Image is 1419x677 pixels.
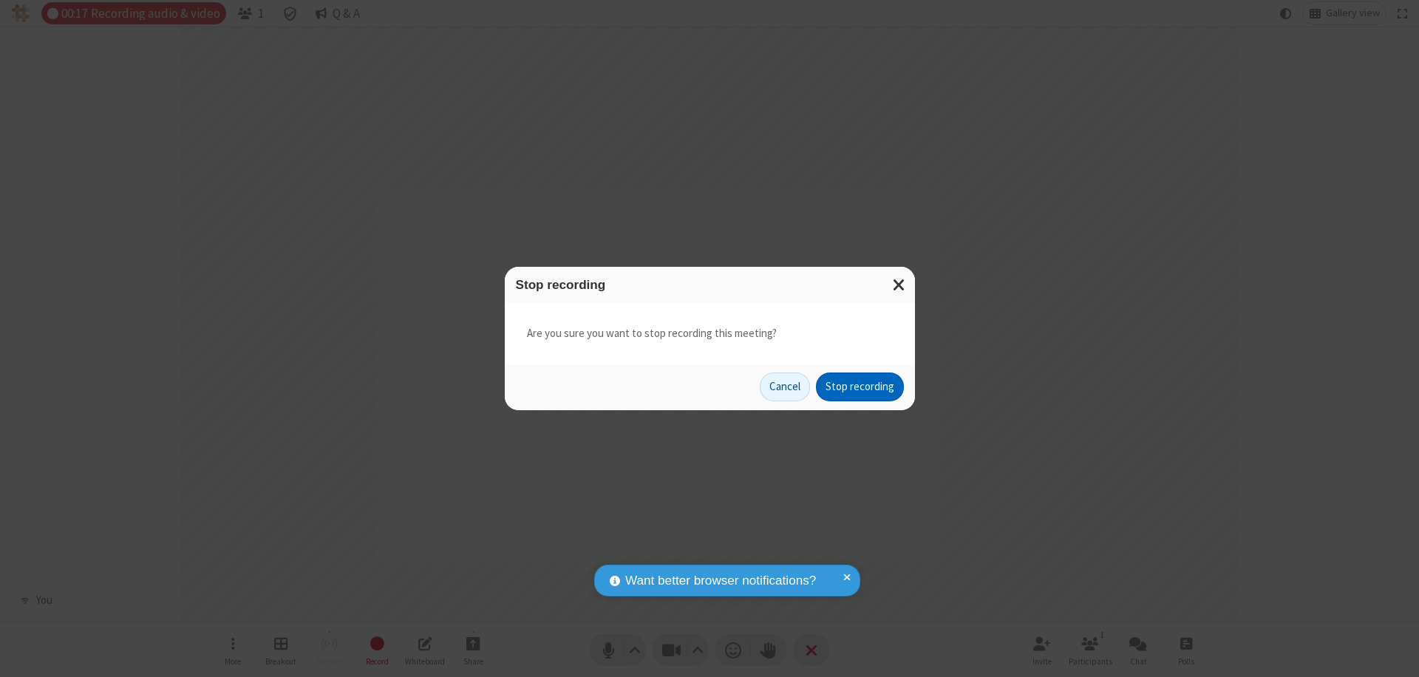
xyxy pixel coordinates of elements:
div: Are you sure you want to stop recording this meeting? [505,303,915,364]
button: Cancel [760,372,810,402]
button: Close modal [884,267,915,303]
h3: Stop recording [516,278,904,292]
button: Stop recording [816,372,904,402]
span: Want better browser notifications? [625,571,816,591]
